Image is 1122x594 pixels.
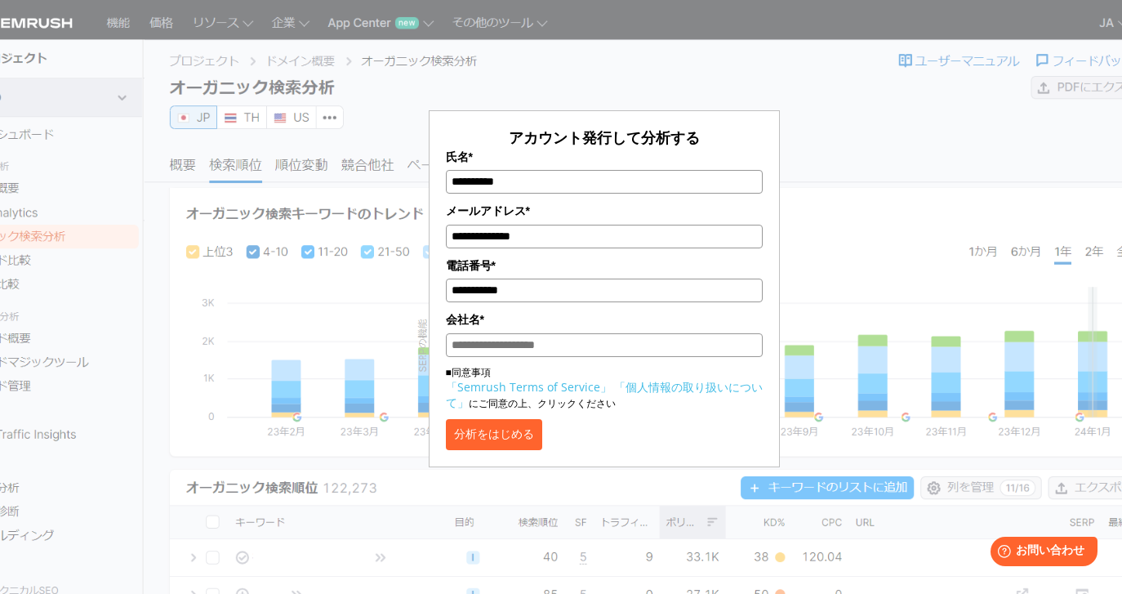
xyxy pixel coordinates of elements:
button: 分析をはじめる [446,419,542,450]
p: ■同意事項 にご同意の上、クリックください [446,365,763,411]
iframe: Help widget launcher [977,530,1104,576]
a: 「個人情報の取り扱いについて」 [446,379,763,410]
a: 「Semrush Terms of Service」 [446,379,612,395]
span: アカウント発行して分析する [509,127,700,147]
label: メールアドレス* [446,202,763,220]
label: 電話番号* [446,257,763,275]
